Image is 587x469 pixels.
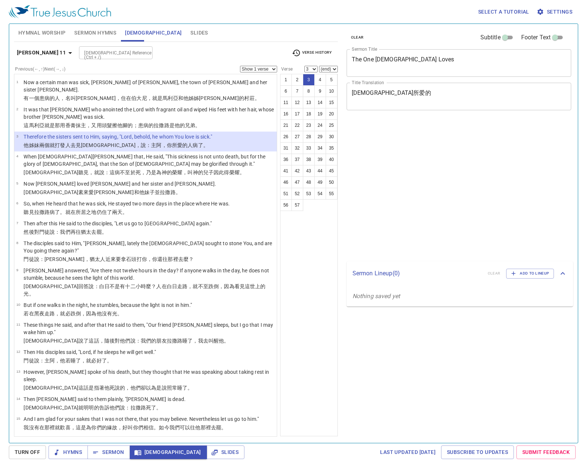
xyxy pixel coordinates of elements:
wg2288: 說 [115,385,193,391]
wg2532: 用頭髮 [97,122,201,128]
wg79: [PERSON_NAME] [199,95,260,101]
span: Sermon [93,448,124,457]
span: Turn Off [15,448,40,457]
button: 1 [280,74,292,86]
wg191: 見拉撒路病了 [29,209,128,215]
span: 10 [16,302,20,307]
textarea: The One [DEMOGRAPHIC_DATA] Loves [352,56,566,70]
wg3464: 抹 [76,122,201,128]
span: [DEMOGRAPHIC_DATA] [125,28,182,37]
button: Hymns [49,445,88,459]
wg1487: 睡了 [71,358,112,364]
wg2250: 住了 [102,209,128,215]
wg5209: ，好 [117,425,226,430]
button: Settings [535,5,575,19]
wg4198: 叫醒 [208,338,229,344]
wg2258: 之地 [86,209,128,215]
wg846: 。 [224,338,229,344]
button: 10 [326,85,337,97]
wg3568: 要拿 [116,256,194,262]
wg2316: 的兒子 [198,169,245,175]
wg2837: ，我去 [193,338,229,344]
button: 16 [280,108,292,120]
wg5457: 。 [29,291,34,297]
wg3739: 病了 [193,142,208,148]
button: 4 [314,74,326,86]
wg4314: [DEMOGRAPHIC_DATA]，說 [81,142,208,148]
wg1391: ，叫 [182,169,245,175]
wg2424: 素來 [78,189,181,195]
wg3778: 病 [115,169,245,175]
span: 9 [16,268,18,272]
label: Previous (←, ↑) Next (→, ↓) [15,67,65,71]
wg2288: ，乃 [141,169,245,175]
wg218: 主 [81,122,201,128]
button: 15 [326,97,337,108]
wg5463: ，這是為 [71,425,227,430]
wg2076: 光 [112,311,122,316]
button: 14 [314,97,326,108]
wg2532: 他 [183,95,260,101]
p: 若 [24,310,192,317]
wg5117: 仍 [97,209,128,215]
wg3101: 說 [34,256,194,262]
wg2976: 。 [176,189,181,195]
button: 45 [326,165,337,177]
button: 27 [291,131,303,143]
wg1437: 在 [29,311,123,316]
wg2258: 病 [44,95,260,101]
wg3780: 是有 [24,283,265,297]
button: 37 [291,154,303,165]
wg2976: ，住在 [116,95,260,101]
wg2424: 就 [78,405,161,411]
button: 41 [280,165,292,177]
wg4228: 的；患病 [128,122,200,128]
button: [DEMOGRAPHIC_DATA] [130,445,207,459]
wg3571: 走路 [44,311,122,316]
wg2976: 死了 [146,405,161,411]
textarea: [DEMOGRAPHIC_DATA]所爱的 [352,89,566,103]
button: 51 [280,188,292,200]
p: 聽 [24,208,230,216]
p: Then [PERSON_NAME] said to them plainly, "[PERSON_NAME] is dead. [24,395,186,403]
wg3101: 說 [34,358,112,364]
span: 14 [16,397,20,401]
wg2968: 。 [255,95,260,101]
wg3137: 和 [178,95,260,101]
wg599: 。 [156,405,161,411]
span: Slides [190,28,208,37]
wg2046: 的，他們 [120,385,193,391]
p: [DEMOGRAPHIC_DATA] [24,169,275,176]
wg2036: ：主 [39,358,112,364]
wg5384: 拉撒路 [167,338,229,344]
span: Select a tutorial [478,7,529,17]
wg2250: 。 [122,209,128,215]
p: 有一個 [24,94,275,102]
button: Select a tutorial [475,5,532,19]
button: Verse History [287,47,336,58]
button: 6 [280,85,292,97]
span: 12 [16,350,20,354]
wg4012: 睡 [177,385,193,391]
p: These things He said, and after that He said to them, "Our friend [PERSON_NAME] sleeps, but I go ... [24,321,275,336]
button: 26 [280,131,292,143]
wg80: 。 [195,122,200,128]
wg3756: 至 [125,169,245,175]
wg25: [PERSON_NAME] [94,189,181,195]
wg3754: 叫 [128,425,226,430]
wg1722: 所 [76,209,128,215]
wg1722: 黑夜 [34,311,123,316]
button: 17 [291,108,303,120]
wg5023: ，隨 [99,338,229,344]
button: 48 [303,176,315,188]
button: 39 [314,154,326,165]
wg2962: 阿，他若 [50,358,112,364]
wg2837: ，就必好了 [81,358,112,364]
wg846: 說 [130,338,229,344]
span: Settings [538,7,572,17]
span: [DEMOGRAPHIC_DATA] [136,448,201,457]
span: 13 [16,369,20,373]
button: [PERSON_NAME] 11 [14,46,78,60]
wg3767: 明明 [83,405,161,411]
p: It was that [PERSON_NAME] who anointed the Lord with fragrant oil and wiped His feet with her hai... [24,106,275,121]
